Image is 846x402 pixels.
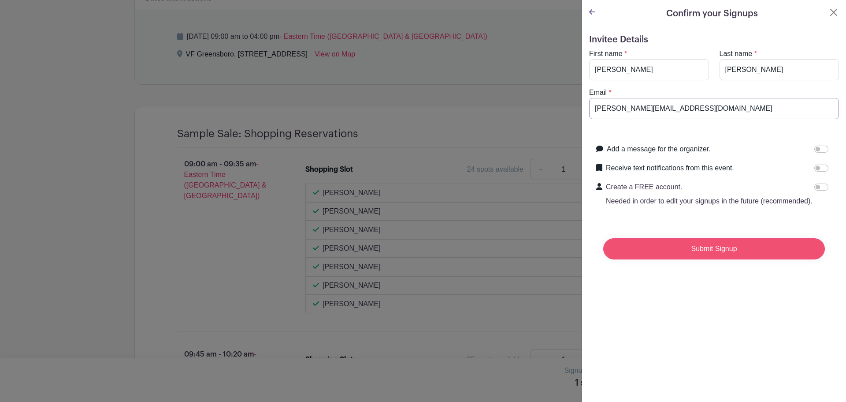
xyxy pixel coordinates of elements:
label: First name [589,49,623,59]
p: Create a FREE account. [606,182,813,192]
label: Email [589,87,607,98]
button: Close [828,7,839,18]
h5: Confirm your Signups [666,7,758,20]
h5: Invitee Details [589,34,839,45]
label: Receive text notifications from this event. [606,163,734,173]
input: Submit Signup [603,238,825,259]
label: Add a message for the organizer. [607,144,711,154]
label: Last name [720,49,753,59]
p: Needed in order to edit your signups in the future (recommended). [606,196,813,207]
